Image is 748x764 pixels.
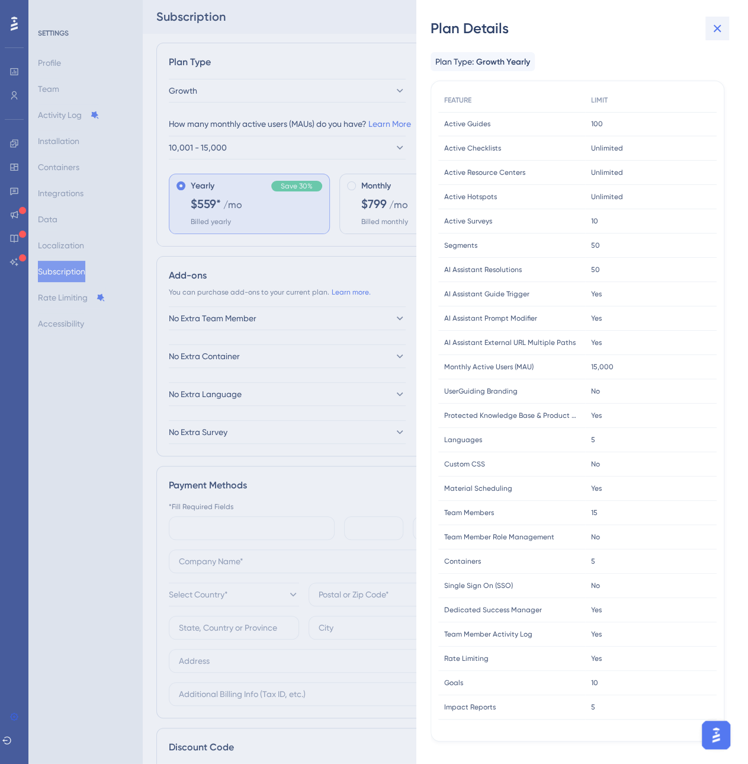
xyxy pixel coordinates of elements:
span: No [591,581,600,590]
span: Yes [591,654,602,663]
span: Unlimited [591,192,623,202]
span: 5 [591,702,595,712]
span: Dedicated Success Manager [444,605,542,615]
span: No [591,386,600,396]
span: Yes [591,289,602,299]
span: AI Assistant External URL Multiple Paths [444,338,576,347]
span: 50 [591,265,600,274]
span: Yes [591,314,602,323]
span: Goals [444,678,463,688]
span: Active Guides [444,119,490,129]
span: AI Assistant Prompt Modifier [444,314,537,323]
span: Unlimited [591,143,623,153]
span: Active Resource Centers [444,168,525,177]
span: Plan Type: [435,55,474,69]
span: Team Member Role Management [444,532,554,542]
span: LIMIT [591,95,608,105]
span: 5 [591,435,595,445]
span: 15 [591,508,598,517]
span: Containers [444,557,481,566]
span: Active Surveys [444,216,492,226]
span: Yes [591,338,602,347]
span: 10 [591,216,598,226]
span: Custom CSS [444,459,485,469]
span: UserGuiding Branding [444,386,518,396]
span: FEATURE [444,95,471,105]
span: Yes [591,484,602,493]
span: No [591,532,600,542]
span: Active Checklists [444,143,501,153]
span: 100 [591,119,603,129]
span: Yes [591,605,602,615]
span: 5 [591,557,595,566]
span: AI Assistant Resolutions [444,265,522,274]
span: Single Sign On (SSO) [444,581,513,590]
span: 10 [591,678,598,688]
span: Languages [444,435,482,445]
span: Yes [591,411,602,420]
span: Segments [444,241,477,250]
span: No [591,459,600,469]
span: Impact Reports [444,702,496,712]
iframe: UserGuiding AI Assistant Launcher [698,717,734,753]
span: AI Assistant Guide Trigger [444,289,529,299]
span: Unlimited [591,168,623,177]
span: Team Members [444,508,494,517]
span: Growth Yearly [476,55,530,69]
span: Rate Limiting [444,654,489,663]
span: Active Hotspots [444,192,497,202]
span: Material Scheduling [444,484,512,493]
span: Yes [591,629,602,639]
span: Monthly Active Users (MAU) [444,362,534,372]
span: 50 [591,241,600,250]
span: Team Member Activity Log [444,629,532,639]
span: 15,000 [591,362,614,372]
span: Protected Knowledge Base & Product Updates [444,411,579,420]
div: Plan Details [431,19,734,38]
